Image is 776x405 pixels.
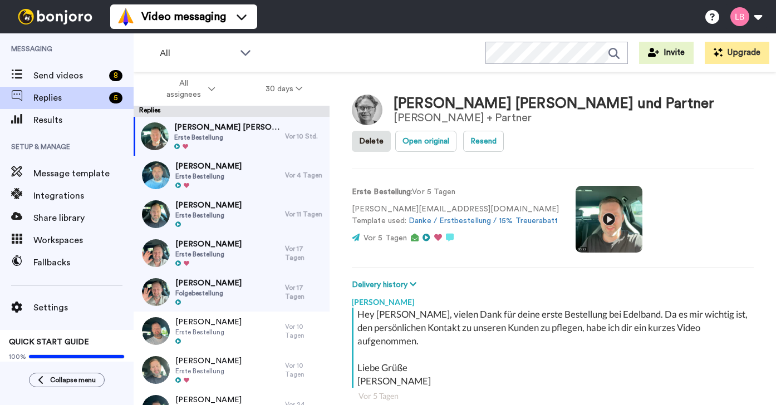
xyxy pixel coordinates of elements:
[136,73,240,105] button: All assignees
[142,317,170,345] img: 3d75d43f-be7a-49e1-a4d0-55a6d130a05d-thumb.jpg
[352,204,559,227] p: [PERSON_NAME][EMAIL_ADDRESS][DOMAIN_NAME] Template used:
[352,95,382,125] img: Image of Gordon W. Dr.Weidner und Partner
[175,355,242,367] span: [PERSON_NAME]
[141,122,169,150] img: 05a09e7c-c8f5-40e0-8cb0-e51ac4093ef1-thumb.jpg
[285,361,324,379] div: Vor 10 Tagen
[175,200,242,211] span: [PERSON_NAME]
[352,131,391,152] button: Delete
[463,131,504,152] button: Resend
[352,279,420,291] button: Delivery history
[134,312,330,350] a: [PERSON_NAME]Erste BestellungVor 10 Tagen
[160,47,234,60] span: All
[142,278,170,306] img: 9504185b-9c28-4bde-bac0-c3daf2519187-thumb.jpg
[175,250,242,259] span: Erste Bestellung
[33,167,134,180] span: Message template
[134,234,330,273] a: [PERSON_NAME]Erste BestellungVor 17 Tagen
[394,112,714,124] div: [PERSON_NAME] + Partner
[141,9,226,24] span: Video messaging
[13,9,97,24] img: bj-logo-header-white.svg
[142,356,170,384] img: 72522976-f932-4320-8d2e-e8a8f28f38b7-thumb.jpg
[705,42,769,64] button: Upgrade
[240,79,328,99] button: 30 days
[50,376,96,384] span: Collapse menu
[285,283,324,301] div: Vor 17 Tagen
[117,8,135,26] img: vm-color.svg
[134,350,330,389] a: [PERSON_NAME]Erste BestellungVor 10 Tagen
[175,328,242,337] span: Erste Bestellung
[639,42,694,64] button: Invite
[175,161,242,172] span: [PERSON_NAME]
[409,217,558,225] a: Danke / Erstbestellung / 15% Treuerabatt
[174,122,279,133] span: [PERSON_NAME] [PERSON_NAME] und Partner
[175,317,242,328] span: [PERSON_NAME]
[142,161,170,189] img: 0eb99c9c-6696-4543-8a19-d9bc598a247e-thumb.jpg
[394,96,714,112] div: [PERSON_NAME] [PERSON_NAME] und Partner
[134,106,330,117] div: Replies
[175,367,242,376] span: Erste Bestellung
[175,239,242,250] span: [PERSON_NAME]
[352,188,411,196] strong: Erste Bestellung
[395,131,456,152] button: Open original
[175,172,242,181] span: Erste Bestellung
[33,234,134,247] span: Workspaces
[29,373,105,387] button: Collapse menu
[134,273,330,312] a: [PERSON_NAME]FolgebestellungVor 17 Tagen
[357,308,751,388] div: Hey [PERSON_NAME], vielen Dank für deine erste Bestellung bei Edelband. Da es mir wichtig ist, de...
[109,92,122,103] div: 5
[352,186,559,198] p: : Vor 5 Tagen
[285,322,324,340] div: Vor 10 Tagen
[33,301,134,314] span: Settings
[175,278,242,289] span: [PERSON_NAME]
[161,78,206,100] span: All assignees
[142,200,170,228] img: 0fa054c3-34ca-4946-bc0d-9c4e752b8074-thumb.jpg
[175,211,242,220] span: Erste Bestellung
[33,69,105,82] span: Send videos
[285,132,324,141] div: Vor 10 Std.
[174,133,279,142] span: Erste Bestellung
[33,189,134,202] span: Integrations
[364,234,407,242] span: Vor 5 Tagen
[33,113,134,127] span: Results
[285,244,324,262] div: Vor 17 Tagen
[285,171,324,180] div: Vor 4 Tagen
[33,256,134,269] span: Fallbacks
[134,117,330,156] a: [PERSON_NAME] [PERSON_NAME] und PartnerErste BestellungVor 10 Std.
[9,352,26,361] span: 100%
[33,91,105,105] span: Replies
[352,291,754,308] div: [PERSON_NAME]
[142,239,170,267] img: f524ba66-6abd-4538-897f-79017afe0664-thumb.jpg
[358,391,747,402] div: Vor 5 Tagen
[175,289,242,298] span: Folgebestellung
[109,70,122,81] div: 8
[33,211,134,225] span: Share library
[285,210,324,219] div: Vor 11 Tagen
[134,195,330,234] a: [PERSON_NAME]Erste BestellungVor 11 Tagen
[134,156,330,195] a: [PERSON_NAME]Erste BestellungVor 4 Tagen
[9,338,89,346] span: QUICK START GUIDE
